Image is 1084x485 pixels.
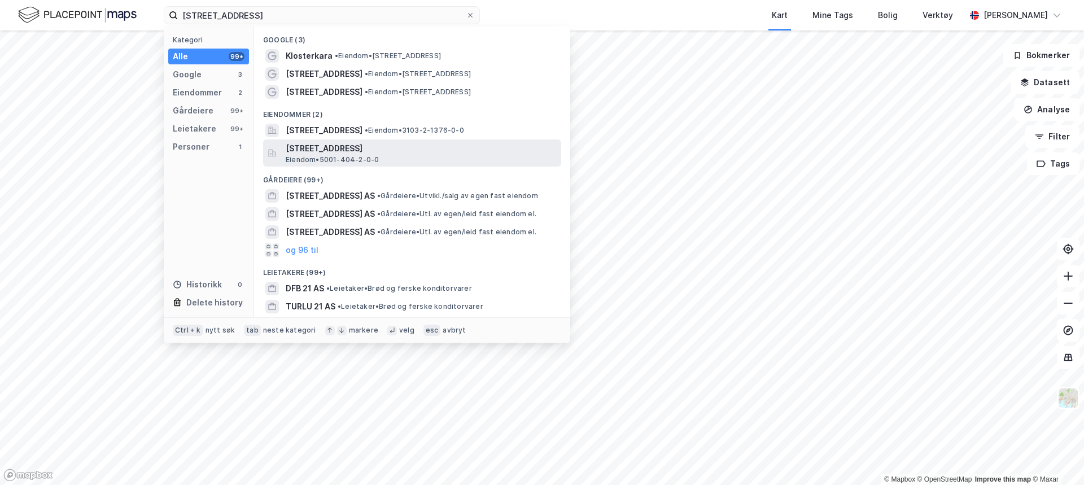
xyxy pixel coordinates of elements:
[173,140,209,154] div: Personer
[235,142,244,151] div: 1
[178,7,466,24] input: Søk på adresse, matrikkel, gårdeiere, leietakere eller personer
[173,68,202,81] div: Google
[772,8,788,22] div: Kart
[173,86,222,99] div: Eiendommer
[377,228,536,237] span: Gårdeiere • Utl. av egen/leid fast eiendom el.
[365,88,471,97] span: Eiendom • [STREET_ADDRESS]
[206,326,235,335] div: nytt søk
[812,8,853,22] div: Mine Tags
[399,326,414,335] div: velg
[173,122,216,136] div: Leietakere
[1014,98,1079,121] button: Analyse
[365,126,464,135] span: Eiendom • 3103-2-1376-0-0
[254,27,570,47] div: Google (3)
[286,300,335,313] span: TURLU 21 AS
[173,104,213,117] div: Gårdeiere
[326,284,472,293] span: Leietaker • Brød og ferske konditorvarer
[338,302,341,311] span: •
[884,475,915,483] a: Mapbox
[286,243,318,257] button: og 96 til
[286,189,375,203] span: [STREET_ADDRESS] AS
[377,191,381,200] span: •
[365,69,471,78] span: Eiendom • [STREET_ADDRESS]
[286,49,333,63] span: Klosterkara
[18,5,137,25] img: logo.f888ab2527a4732fd821a326f86c7f29.svg
[263,326,316,335] div: neste kategori
[244,325,261,336] div: tab
[286,142,557,155] span: [STREET_ADDRESS]
[878,8,898,22] div: Bolig
[254,167,570,187] div: Gårdeiere (99+)
[923,8,953,22] div: Verktøy
[423,325,441,336] div: esc
[235,280,244,289] div: 0
[975,475,1031,483] a: Improve this map
[1003,44,1079,67] button: Bokmerker
[286,67,362,81] span: [STREET_ADDRESS]
[173,36,249,44] div: Kategori
[286,207,375,221] span: [STREET_ADDRESS] AS
[286,155,379,164] span: Eiendom • 5001-404-2-0-0
[377,228,381,236] span: •
[365,69,368,78] span: •
[286,124,362,137] span: [STREET_ADDRESS]
[335,51,338,60] span: •
[443,326,466,335] div: avbryt
[186,296,243,309] div: Delete history
[338,302,483,311] span: Leietaker • Brød og ferske konditorvarer
[326,284,330,292] span: •
[286,85,362,99] span: [STREET_ADDRESS]
[235,70,244,79] div: 3
[286,282,324,295] span: DFB 21 AS
[1011,71,1079,94] button: Datasett
[173,50,188,63] div: Alle
[377,209,381,218] span: •
[377,209,536,219] span: Gårdeiere • Utl. av egen/leid fast eiendom el.
[173,325,203,336] div: Ctrl + k
[1028,431,1084,485] iframe: Chat Widget
[286,225,375,239] span: [STREET_ADDRESS] AS
[229,52,244,61] div: 99+
[229,106,244,115] div: 99+
[235,88,244,97] div: 2
[335,51,441,60] span: Eiendom • [STREET_ADDRESS]
[349,326,378,335] div: markere
[1057,387,1079,409] img: Z
[377,191,538,200] span: Gårdeiere • Utvikl./salg av egen fast eiendom
[365,126,368,134] span: •
[173,278,222,291] div: Historikk
[984,8,1048,22] div: [PERSON_NAME]
[365,88,368,96] span: •
[1025,125,1079,148] button: Filter
[917,475,972,483] a: OpenStreetMap
[1027,152,1079,175] button: Tags
[3,469,53,482] a: Mapbox homepage
[254,101,570,121] div: Eiendommer (2)
[254,259,570,279] div: Leietakere (99+)
[229,124,244,133] div: 99+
